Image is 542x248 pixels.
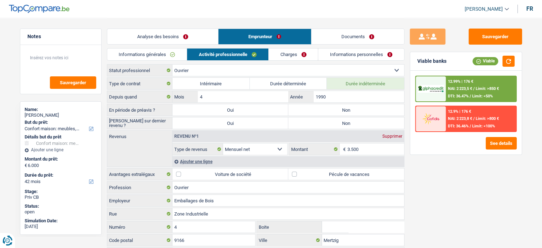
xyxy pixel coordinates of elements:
[60,80,86,85] span: Sauvegarder
[257,221,322,233] label: Boite
[172,91,198,102] label: Mois
[25,147,97,152] div: Ajouter une ligne
[25,107,97,112] div: Name:
[418,85,444,93] img: AlphaCredit
[25,112,97,118] div: [PERSON_NAME]
[25,172,96,178] label: Durée du prêt:
[25,218,97,224] div: Simulation Date:
[526,5,533,12] div: fr
[107,104,172,116] label: En période de préavis ?
[288,91,314,102] label: Année
[172,78,250,89] label: Intérimaire
[25,156,96,162] label: Montant du prêt:
[107,182,172,193] label: Profession
[107,195,172,206] label: Employeur
[172,143,223,155] label: Type de revenus
[172,156,404,167] div: Ajouter une ligne
[289,143,340,155] label: Montant
[107,221,172,233] label: Numéro
[418,112,444,125] img: Cofidis
[107,168,172,180] label: Avantages extralégaux
[25,194,97,200] div: Priv CB
[469,29,522,45] button: Sauvegarder
[288,168,404,180] label: Pécule de vacances
[250,78,327,89] label: Durée déterminée
[25,120,96,125] label: But du prêt:
[381,134,404,138] div: Supprimer
[50,76,96,89] button: Sauvegarder
[172,168,288,180] label: Voiture de société
[107,131,172,139] label: Revenus
[107,117,172,129] label: [PERSON_NAME] sur dernier revenu ?
[472,94,493,98] span: Limit: <50%
[107,91,172,102] label: Depuis quand
[472,124,495,128] span: Limit: <100%
[448,109,471,114] div: 12.9% | 176 €
[476,116,499,121] span: Limit: >800 €
[198,91,288,102] input: MM
[172,104,288,116] label: Oui
[25,203,97,209] div: Status:
[448,86,472,91] span: NAI: 2 223,5 €
[459,3,509,15] a: [PERSON_NAME]
[25,224,97,229] div: [DATE]
[288,104,404,116] label: Non
[107,65,172,76] label: Statut professionnel
[448,124,469,128] span: DTI: 36.46%
[327,78,404,89] label: Durée indéterminée
[448,116,472,121] span: NAI: 2 223,8 €
[470,124,471,128] span: /
[417,58,446,64] div: Viable banks
[288,117,404,129] label: Non
[25,189,97,194] div: Stage:
[25,163,27,168] span: €
[27,34,94,40] h5: Notes
[318,49,404,60] a: Informations personnelles
[107,29,218,44] a: Analyse des besoins
[311,29,404,44] a: Documents
[473,57,498,65] div: Viable
[486,137,517,150] button: See details
[107,234,172,246] label: Code postal
[269,49,318,60] a: Charges
[314,91,404,102] input: AAAA
[470,94,471,98] span: /
[448,94,469,98] span: DTI: 36.47%
[172,134,201,138] div: Revenu nº1
[448,79,473,84] div: 12.99% | 176 €
[25,209,97,215] div: open
[107,49,187,60] a: Informations générales
[465,6,503,12] span: [PERSON_NAME]
[473,86,475,91] span: /
[25,134,97,140] div: Détails but du prêt
[107,78,172,89] label: Type de contrat
[340,143,347,155] span: €
[9,5,69,13] img: TopCompare Logo
[187,49,268,60] a: Activité professionnelle
[172,117,288,129] label: Oui
[218,29,311,44] a: Emprunteur
[476,86,499,91] span: Limit: >850 €
[473,116,475,121] span: /
[107,208,172,219] label: Rue
[257,234,322,246] label: Ville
